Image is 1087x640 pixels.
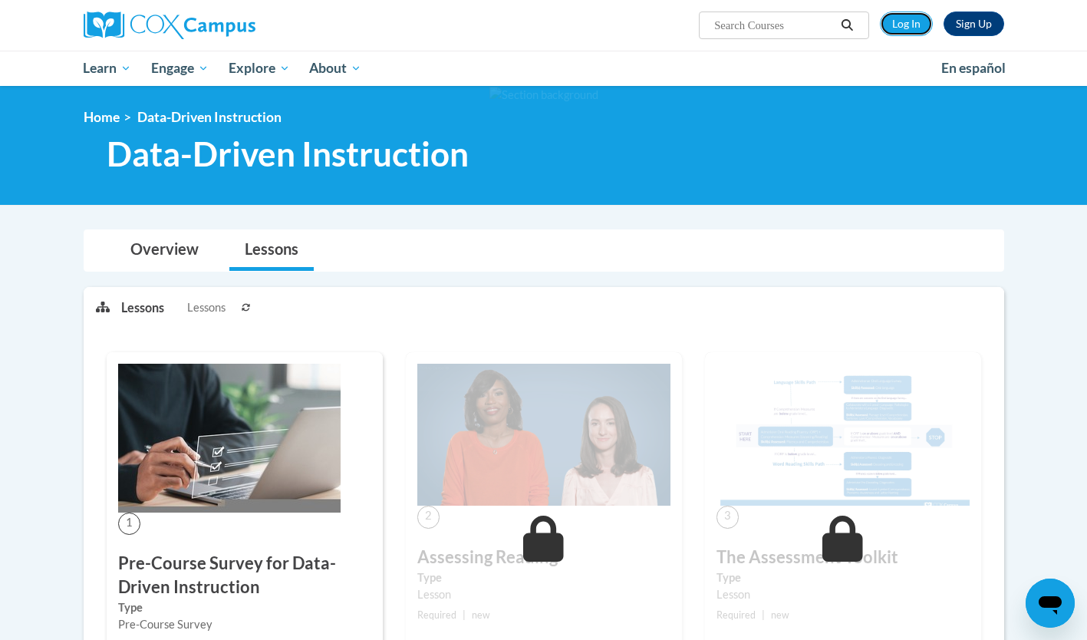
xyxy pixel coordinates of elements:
h3: The Assessment Toolkit [716,546,970,569]
button: Search [835,16,858,35]
p: Lessons [121,299,164,316]
iframe: Button to launch messaging window [1026,579,1075,628]
label: Type [716,569,970,586]
span: About [309,59,361,78]
span: Learn [83,59,131,78]
img: Course Image [417,364,670,506]
span: Required [716,609,756,621]
a: Lessons [229,230,314,271]
h3: Pre-Course Survey for Data-Driven Instruction [118,552,371,599]
span: 3 [716,506,739,528]
span: Data-Driven Instruction [107,134,469,174]
span: En español [941,60,1006,76]
div: Lesson [716,586,970,603]
a: Log In [880,12,933,36]
img: Section background [489,87,598,104]
a: Register [944,12,1004,36]
span: 1 [118,513,140,535]
span: new [472,609,490,621]
img: Course Image [716,364,970,506]
a: Cox Campus [84,12,375,39]
span: Required [417,609,456,621]
a: Home [84,109,120,125]
span: Explore [229,59,290,78]
div: Lesson [417,586,670,603]
a: Engage [141,51,219,86]
span: Data-Driven Instruction [137,109,282,125]
img: Cox Campus [84,12,255,39]
a: About [299,51,371,86]
h3: Assessing Reading [417,546,670,569]
a: Explore [219,51,300,86]
span: Lessons [187,299,226,316]
a: Learn [74,51,142,86]
span: new [771,609,789,621]
span: | [762,609,765,621]
input: Search Courses [713,16,835,35]
div: Main menu [61,51,1027,86]
span: | [463,609,466,621]
span: 2 [417,506,440,528]
label: Type [118,599,371,616]
div: Pre-Course Survey [118,616,371,633]
label: Type [417,569,670,586]
img: Course Image [118,364,341,513]
a: En español [931,52,1016,84]
span: Engage [151,59,209,78]
a: Overview [115,230,214,271]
